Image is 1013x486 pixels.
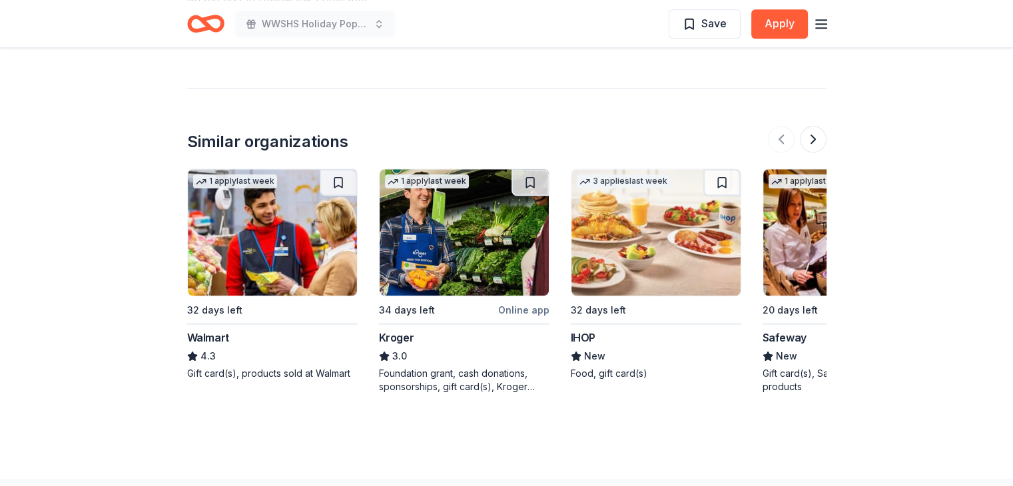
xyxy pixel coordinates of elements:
a: Image for Safeway1 applylast week20 days leftOnline appSafewayNewGift card(s), Safeway grocery pr... [763,168,933,393]
div: 32 days left [571,302,626,318]
span: 3.0 [392,348,407,364]
div: Online app [498,302,549,318]
div: 1 apply last week [385,174,469,188]
div: 32 days left [187,302,242,318]
span: New [776,348,797,364]
span: New [584,348,605,364]
a: Image for IHOP3 applieslast week32 days leftIHOPNewFood, gift card(s) [571,168,741,380]
div: 1 apply last week [193,174,277,188]
div: 3 applies last week [577,174,670,188]
img: Image for Kroger [380,169,549,296]
div: Gift card(s), products sold at Walmart [187,367,358,380]
div: Walmart [187,330,229,346]
div: 34 days left [379,302,435,318]
a: Image for Walmart1 applylast week32 days leftWalmart4.3Gift card(s), products sold at Walmart [187,168,358,380]
div: Safeway [763,330,807,346]
div: 20 days left [763,302,818,318]
div: Food, gift card(s) [571,367,741,380]
div: IHOP [571,330,595,346]
div: Kroger [379,330,414,346]
div: Foundation grant, cash donations, sponsorships, gift card(s), Kroger products [379,367,549,393]
button: WWSHS Holiday Pops Band Concert [235,11,395,37]
a: Home [187,8,224,39]
div: 1 apply last week [769,174,852,188]
div: Similar organizations [187,131,348,152]
img: Image for Safeway [763,169,932,296]
img: Image for Walmart [188,169,357,296]
span: 4.3 [200,348,216,364]
div: Gift card(s), Safeway grocery products [763,367,933,393]
img: Image for IHOP [571,169,741,296]
button: Apply [751,9,808,39]
a: Image for Kroger1 applylast week34 days leftOnline appKroger3.0Foundation grant, cash donations, ... [379,168,549,393]
span: Save [701,15,727,32]
span: WWSHS Holiday Pops Band Concert [262,16,368,32]
button: Save [669,9,741,39]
